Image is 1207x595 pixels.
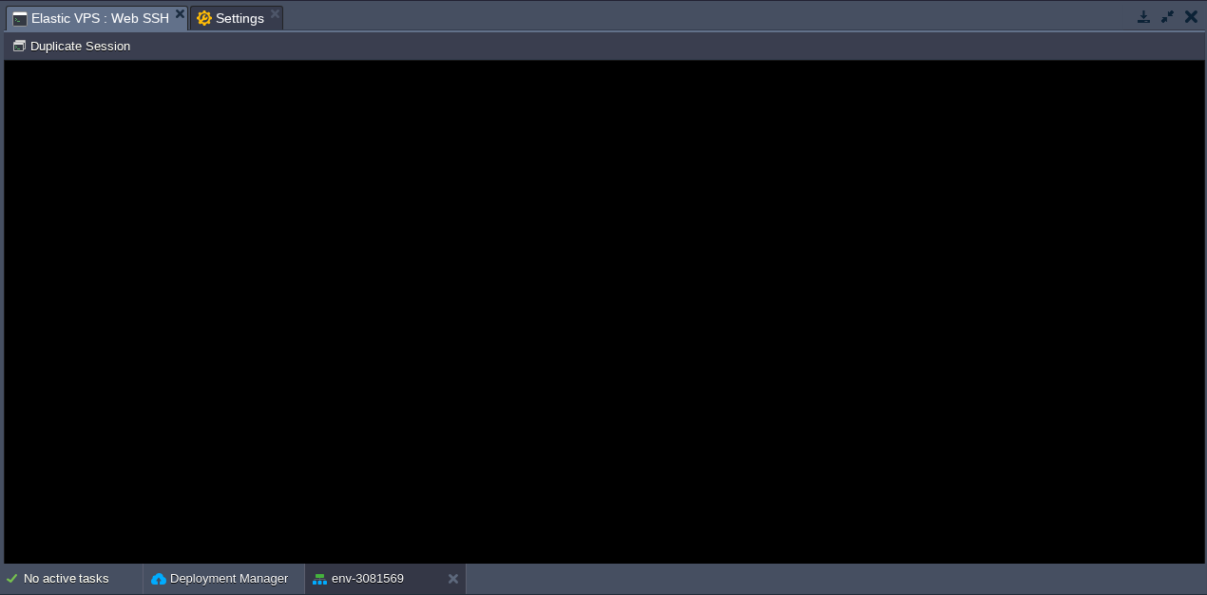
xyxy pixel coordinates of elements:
span: Settings [197,7,264,29]
span: Elastic VPS : Web SSH [12,7,169,30]
button: Duplicate Session [11,37,136,54]
button: Deployment Manager [151,569,288,588]
button: env-3081569 [313,569,404,588]
p: An error has occurred and this action cannot be completed. If the problem persists, please notify... [387,242,813,299]
div: No active tasks [24,564,143,594]
h1: Error [387,190,813,227]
